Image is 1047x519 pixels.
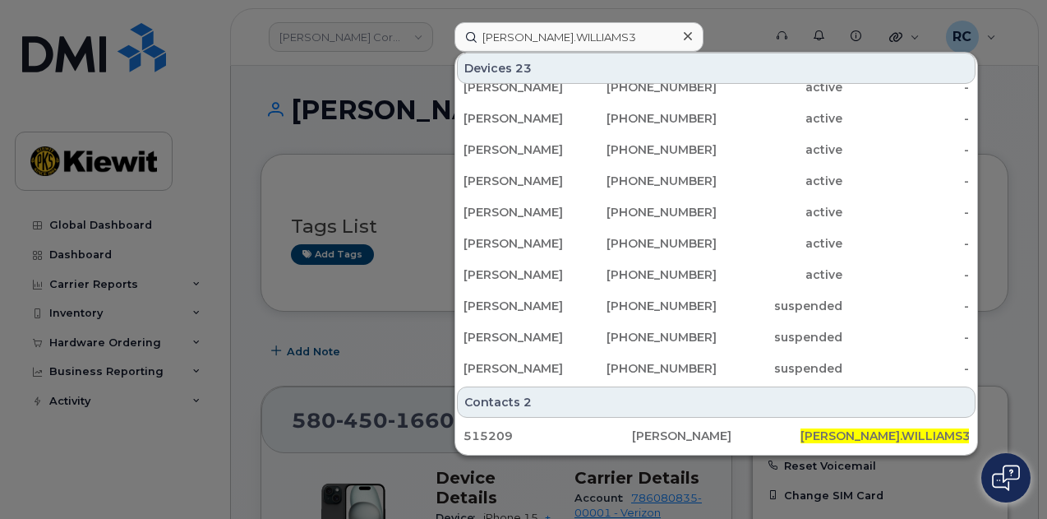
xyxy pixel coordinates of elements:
[717,141,843,158] div: active
[717,329,843,345] div: suspended
[464,329,590,345] div: [PERSON_NAME]
[464,204,590,220] div: [PERSON_NAME]
[842,79,969,95] div: -
[590,266,717,283] div: [PHONE_NUMBER]
[842,235,969,252] div: -
[457,72,976,102] a: [PERSON_NAME][PHONE_NUMBER]active-
[464,266,590,283] div: [PERSON_NAME]
[457,322,976,352] a: [PERSON_NAME][PHONE_NUMBER]suspended-
[992,465,1020,491] img: Open chat
[800,429,971,443] span: [PERSON_NAME].WILLIAMS3
[590,173,717,189] div: [PHONE_NUMBER]
[717,360,843,377] div: suspended
[717,110,843,127] div: active
[457,135,976,165] a: [PERSON_NAME][PHONE_NUMBER]active-
[842,329,969,345] div: -
[457,166,976,196] a: [PERSON_NAME][PHONE_NUMBER]active-
[515,60,532,76] span: 23
[464,235,590,252] div: [PERSON_NAME]
[457,197,976,227] a: [PERSON_NAME][PHONE_NUMBER]active-
[590,298,717,314] div: [PHONE_NUMBER]
[590,329,717,345] div: [PHONE_NUMBER]
[590,204,717,220] div: [PHONE_NUMBER]
[464,298,590,314] div: [PERSON_NAME]
[632,428,800,444] div: [PERSON_NAME]
[842,360,969,377] div: -
[457,421,976,451] a: 515209[PERSON_NAME][PERSON_NAME].WILLIAMS3@[PERSON_NAME][DOMAIN_NAME]
[842,266,969,283] div: -
[717,298,843,314] div: suspended
[717,235,843,252] div: active
[464,173,590,189] div: [PERSON_NAME]
[717,173,843,189] div: active
[590,110,717,127] div: [PHONE_NUMBER]
[590,360,717,377] div: [PHONE_NUMBER]
[523,394,532,410] span: 2
[457,104,976,133] a: [PERSON_NAME][PHONE_NUMBER]active-
[457,229,976,258] a: [PERSON_NAME][PHONE_NUMBER]active-
[717,204,843,220] div: active
[457,387,976,418] div: Contacts
[464,428,632,444] div: 515209
[842,141,969,158] div: -
[842,173,969,189] div: -
[464,110,590,127] div: [PERSON_NAME]
[590,79,717,95] div: [PHONE_NUMBER]
[717,79,843,95] div: active
[842,204,969,220] div: -
[457,452,976,482] a: 515209[PERSON_NAME][PERSON_NAME].WILLIAMS3@[PERSON_NAME][DOMAIN_NAME]
[842,298,969,314] div: -
[800,428,969,444] div: @[PERSON_NAME][DOMAIN_NAME]
[464,79,590,95] div: [PERSON_NAME]
[464,141,590,158] div: [PERSON_NAME]
[457,53,976,84] div: Devices
[457,291,976,321] a: [PERSON_NAME][PHONE_NUMBER]suspended-
[590,235,717,252] div: [PHONE_NUMBER]
[717,266,843,283] div: active
[590,141,717,158] div: [PHONE_NUMBER]
[464,360,590,377] div: [PERSON_NAME]
[842,110,969,127] div: -
[457,354,976,383] a: [PERSON_NAME][PHONE_NUMBER]suspended-
[457,260,976,290] a: [PERSON_NAME][PHONE_NUMBER]active-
